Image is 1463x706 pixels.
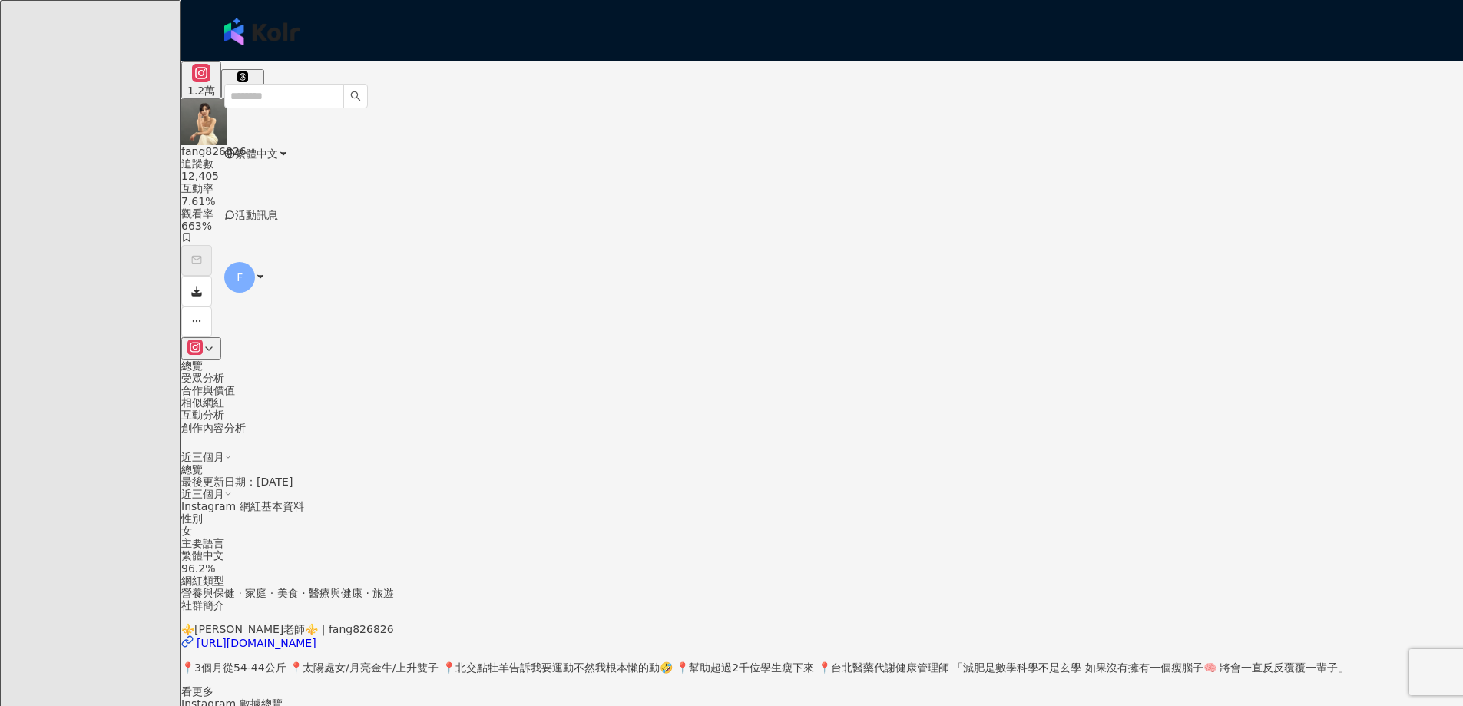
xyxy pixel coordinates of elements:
[181,182,1463,194] div: 互動率
[181,661,1349,674] span: 📍3個月從54-44公斤 📍太陽處女/月亮金牛/上升雙子 📍北交點牡羊告訴我要運動不然我根本懶的動🤣 📍幫助超過2千位學生瘦下來 📍台北醫藥代謝健康管理師 「減肥是數學科學不是玄學 如果沒有擁有...
[181,476,1463,488] div: 最後更新日期：[DATE]
[181,195,215,207] span: 7.61%
[181,562,215,575] span: 96.2%
[181,623,394,635] span: ⚜️[PERSON_NAME]老師⚜️ | fang826826
[187,85,215,97] div: 1.2萬
[237,269,243,286] span: F
[181,599,1463,612] div: 社群簡介
[181,635,1463,650] a: [URL][DOMAIN_NAME]
[181,372,1463,384] div: 受眾分析
[181,99,227,145] img: KOL Avatar
[181,422,1463,434] div: 創作內容分析
[181,220,212,232] span: 663%
[181,537,1463,549] div: 主要語言
[181,409,1463,421] div: 互動分析
[181,396,1463,409] div: 相似網紅
[224,18,300,45] img: logo
[181,512,1463,525] div: 性別
[181,157,1463,170] div: 追蹤數
[350,91,361,101] span: search
[181,360,1463,372] div: 總覽
[181,451,232,463] div: 近三個月
[181,549,1463,562] div: 繁體中文
[181,500,1463,512] div: Instagram 網紅基本資料
[181,525,1463,537] div: 女
[235,209,278,221] span: 活動訊息
[181,463,1463,476] div: 總覽
[181,575,1463,587] div: 網紅類型
[181,61,221,99] button: 1.2萬
[221,69,264,99] button: 4,538
[181,207,1463,220] div: 觀看率
[181,685,213,698] span: 看更多
[181,384,1463,396] div: 合作與價值
[181,488,1463,500] div: 近三個月
[181,170,219,182] span: 12,405
[197,637,316,649] div: [URL][DOMAIN_NAME]
[181,587,394,599] span: 營養與保健 · 家庭 · 美食 · 醫療與健康 · 旅遊
[181,145,1463,157] div: fang826826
